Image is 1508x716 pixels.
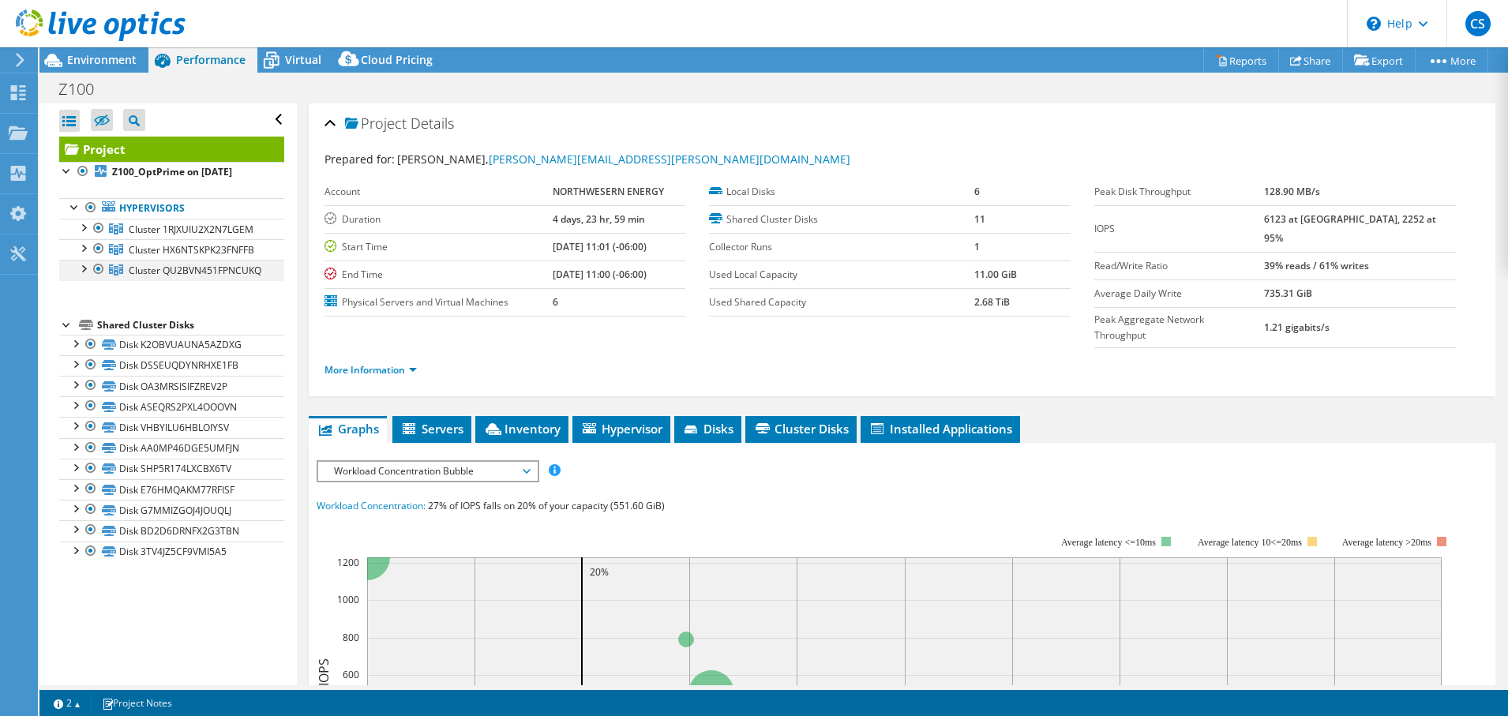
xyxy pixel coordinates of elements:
a: Hypervisors [59,198,284,219]
a: Z100_OptPrime on [DATE] [59,162,284,182]
b: 4 days, 23 hr, 59 min [553,212,645,226]
label: Local Disks [709,184,973,200]
span: Cluster QU2BVN451FPNCUKQ [129,264,261,277]
div: Shared Cluster Disks [97,316,284,335]
label: Average Daily Write [1094,286,1264,302]
h1: Z100 [51,81,118,98]
text: 800 [343,631,359,644]
span: Workload Concentration Bubble [326,462,529,481]
a: More Information [324,363,417,377]
text: 1200 [337,556,359,569]
a: Cluster HX6NTSKPK23FNFFB [59,239,284,260]
a: Disk SHP5R174LXCBX6TV [59,459,284,479]
b: 1.21 gigabits/s [1264,321,1330,334]
label: Peak Aggregate Network Throughput [1094,312,1264,343]
b: 2.68 TiB [974,295,1010,309]
label: Prepared for: [324,152,395,167]
a: Disk G7MMIZGOJ4JOUQLJ [59,500,284,520]
b: 1 [974,240,980,253]
b: 6 [553,295,558,309]
a: Export [1342,48,1416,73]
span: Cluster Disks [753,421,849,437]
b: 6 [974,185,980,198]
a: Disk ASEQRS2PXL4OOOVN [59,396,284,417]
span: Cloud Pricing [361,52,433,67]
span: Environment [67,52,137,67]
svg: \n [1367,17,1381,31]
b: [DATE] 11:00 (-06:00) [553,268,647,281]
span: Cluster HX6NTSKPK23FNFFB [129,243,254,257]
a: Disk DSSEUQDYNRHXE1FB [59,355,284,376]
a: Disk K2OBVUAUNA5AZDXG [59,335,284,355]
a: Cluster QU2BVN451FPNCUKQ [59,260,284,280]
b: 11 [974,212,985,226]
span: [PERSON_NAME], [397,152,850,167]
a: Disk 3TV4JZ5CF9VMI5A5 [59,542,284,562]
tspan: Average latency <=10ms [1061,537,1156,548]
span: Disks [682,421,733,437]
span: Installed Applications [868,421,1012,437]
text: 1000 [337,593,359,606]
span: Servers [400,421,463,437]
b: 11.00 GiB [974,268,1017,281]
span: Project [345,116,407,132]
b: 735.31 GiB [1264,287,1312,300]
a: Disk BD2D6DRNFX2G3TBN [59,520,284,541]
b: Z100_OptPrime on [DATE] [112,165,232,178]
b: 128.90 MB/s [1264,185,1320,198]
b: NORTHWESERN ENERGY [553,185,664,198]
span: 27% of IOPS falls on 20% of your capacity (551.60 GiB) [428,499,665,512]
label: Duration [324,212,553,227]
text: 600 [343,668,359,681]
b: 39% reads / 61% writes [1264,259,1369,272]
a: Disk OA3MRSISIFZREV2P [59,376,284,396]
label: Read/Write Ratio [1094,258,1264,274]
span: Workload Concentration: [317,499,426,512]
a: [PERSON_NAME][EMAIL_ADDRESS][PERSON_NAME][DOMAIN_NAME] [489,152,850,167]
text: 20% [590,565,609,579]
span: Performance [176,52,246,67]
label: Used Shared Capacity [709,294,973,310]
span: Hypervisor [580,421,662,437]
span: Details [411,114,454,133]
span: Cluster 1RJXUIU2X2N7LGEM [129,223,253,236]
label: Account [324,184,553,200]
a: More [1415,48,1488,73]
span: Graphs [317,421,379,437]
span: Inventory [483,421,561,437]
label: Start Time [324,239,553,255]
label: Peak Disk Throughput [1094,184,1264,200]
a: 2 [43,693,92,713]
span: Virtual [285,52,321,67]
label: Collector Runs [709,239,973,255]
text: Average latency >20ms [1341,537,1431,548]
a: Disk AA0MP46DGE5UMFJN [59,438,284,459]
a: Share [1278,48,1343,73]
a: Disk E76HMQAKM77RFISF [59,479,284,500]
a: Project Notes [91,693,183,713]
b: 6123 at [GEOGRAPHIC_DATA], 2252 at 95% [1264,212,1436,245]
a: Cluster 1RJXUIU2X2N7LGEM [59,219,284,239]
label: IOPS [1094,221,1264,237]
a: Reports [1203,48,1279,73]
a: Project [59,137,284,162]
b: [DATE] 11:01 (-06:00) [553,240,647,253]
label: Used Local Capacity [709,267,973,283]
span: CS [1465,11,1491,36]
tspan: Average latency 10<=20ms [1198,537,1302,548]
label: End Time [324,267,553,283]
label: Physical Servers and Virtual Machines [324,294,553,310]
a: Disk VHBYILU6HBLOIYSV [59,417,284,437]
label: Shared Cluster Disks [709,212,973,227]
text: IOPS [315,658,332,686]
